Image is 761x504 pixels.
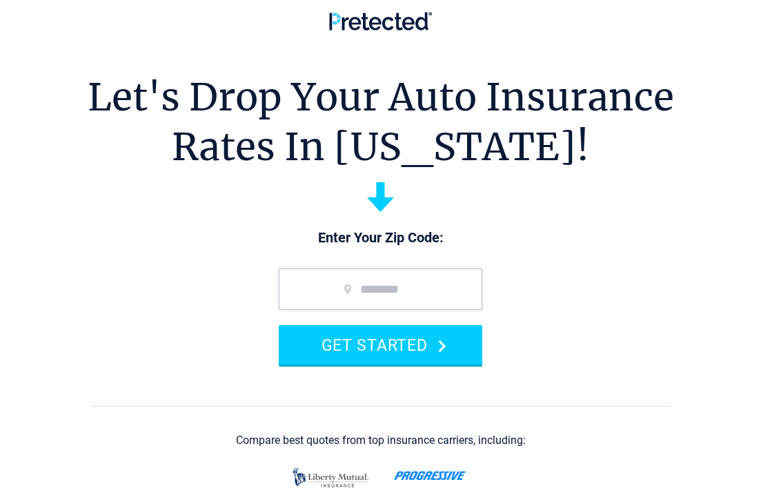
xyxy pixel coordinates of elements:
[279,269,482,310] input: zip code
[394,471,468,481] img: progressive
[289,461,373,494] img: liberty
[88,72,674,172] h1: Let's Drop Your Auto Insurance Rates In [US_STATE]!
[236,434,526,447] div: Compare best quotes from top insurance carriers, including:
[265,229,496,248] p: Enter Your Zip Code:
[279,325,482,365] button: GET STARTED
[329,12,432,30] img: Pretected Logo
